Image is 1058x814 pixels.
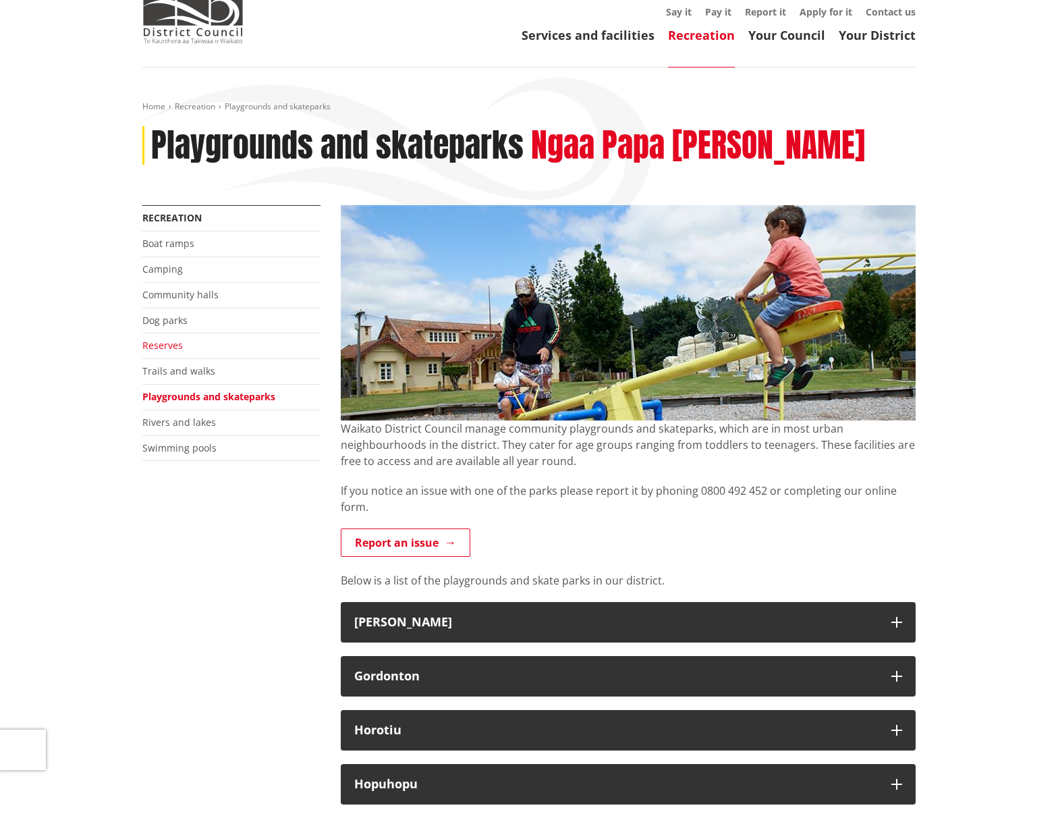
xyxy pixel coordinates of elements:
[354,778,878,791] h3: Hopuhopu
[142,263,183,275] a: Camping
[142,364,215,377] a: Trails and walks
[225,101,331,112] span: Playgrounds and skateparks
[705,5,731,18] a: Pay it
[142,390,275,403] a: Playgrounds and skateparks
[175,101,215,112] a: Recreation
[666,5,692,18] a: Say it
[866,5,916,18] a: Contact us
[142,339,183,352] a: Reserves
[748,27,825,43] a: Your Council
[142,441,217,454] a: Swimming pools
[341,710,916,751] button: Horotiu
[142,288,219,301] a: Community halls
[142,314,188,327] a: Dog parks
[522,27,655,43] a: Services and facilities
[341,205,916,420] img: Playground in Ngaruawahia
[341,483,916,515] p: If you notice an issue with one of the parks please report it by phoning 0800 492 452 or completi...
[341,656,916,697] button: Gordonton
[668,27,735,43] a: Recreation
[800,5,852,18] a: Apply for it
[341,420,916,469] p: Waikato District Council manage community playgrounds and skateparks, which are in most urban nei...
[839,27,916,43] a: Your District
[354,616,878,629] h3: [PERSON_NAME]
[341,572,916,589] p: Below is a list of the playgrounds and skate parks in our district.
[142,237,194,250] a: Boat ramps
[142,101,165,112] a: Home
[341,528,470,557] a: Report an issue
[745,5,786,18] a: Report it
[142,211,202,224] a: Recreation
[151,126,524,165] h1: Playgrounds and skateparks
[341,602,916,643] button: [PERSON_NAME]
[354,670,878,683] h3: Gordonton
[531,126,865,165] h2: Ngaa Papa [PERSON_NAME]
[341,764,916,805] button: Hopuhopu
[142,416,216,429] a: Rivers and lakes
[354,724,878,737] h3: Horotiu
[142,101,916,113] nav: breadcrumb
